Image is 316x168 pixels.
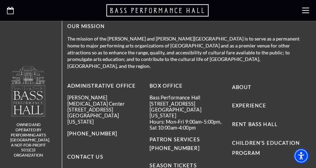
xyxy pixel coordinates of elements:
p: [STREET_ADDRESS] [150,101,227,107]
a: Contact Us [67,154,103,160]
p: owned and operated by Performing Arts [GEOGRAPHIC_DATA], A NOT-FOR-PROFIT 501(C)3 ORGANIZATION [10,122,47,158]
a: About [232,84,252,90]
a: Rent Bass Hall [232,121,278,127]
img: owned and operated by Performing Arts Fort Worth, A NOT-FOR-PROFIT 501(C)3 ORGANIZATION [11,66,46,117]
div: Accessibility Menu [294,148,309,163]
p: [GEOGRAPHIC_DATA][US_STATE] [150,107,227,119]
p: [GEOGRAPHIC_DATA][US_STATE] [67,113,144,125]
a: Open this option [7,6,14,16]
p: [PHONE_NUMBER] [67,130,144,138]
a: Open this option [106,3,210,17]
a: Experience [232,103,267,108]
a: Children's Education Program [232,140,300,156]
p: [PERSON_NAME][MEDICAL_DATA] Center [67,95,144,107]
p: Administrative Office [67,82,144,90]
p: [STREET_ADDRESS] [67,107,144,113]
p: PATRON SERVICES [PHONE_NUMBER] [150,135,227,153]
p: OUR MISSION [67,22,309,31]
p: Bass Performance Hall [150,95,227,100]
p: BOX OFFICE [150,82,227,90]
p: Hours: Mon-Fri 9:00am-5:00pm, Sat 10:00am-4:00pm [150,119,227,131]
p: The mission of the [PERSON_NAME] and [PERSON_NAME][GEOGRAPHIC_DATA] is to serve as a permanent ho... [67,35,309,69]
